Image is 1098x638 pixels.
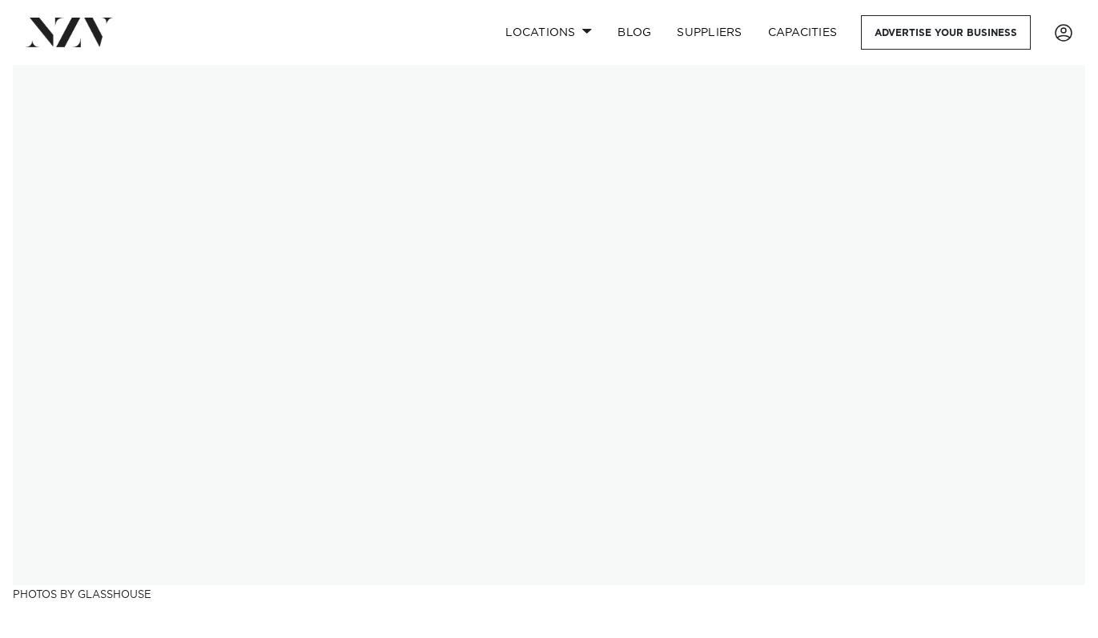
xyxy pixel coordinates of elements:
a: SUPPLIERS [664,15,754,50]
a: Locations [493,15,605,50]
h3: Photos by Glasshouse [13,585,1085,602]
img: nzv-logo.png [26,18,113,46]
a: Advertise your business [861,15,1031,50]
a: Capacities [755,15,851,50]
a: BLOG [605,15,664,50]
